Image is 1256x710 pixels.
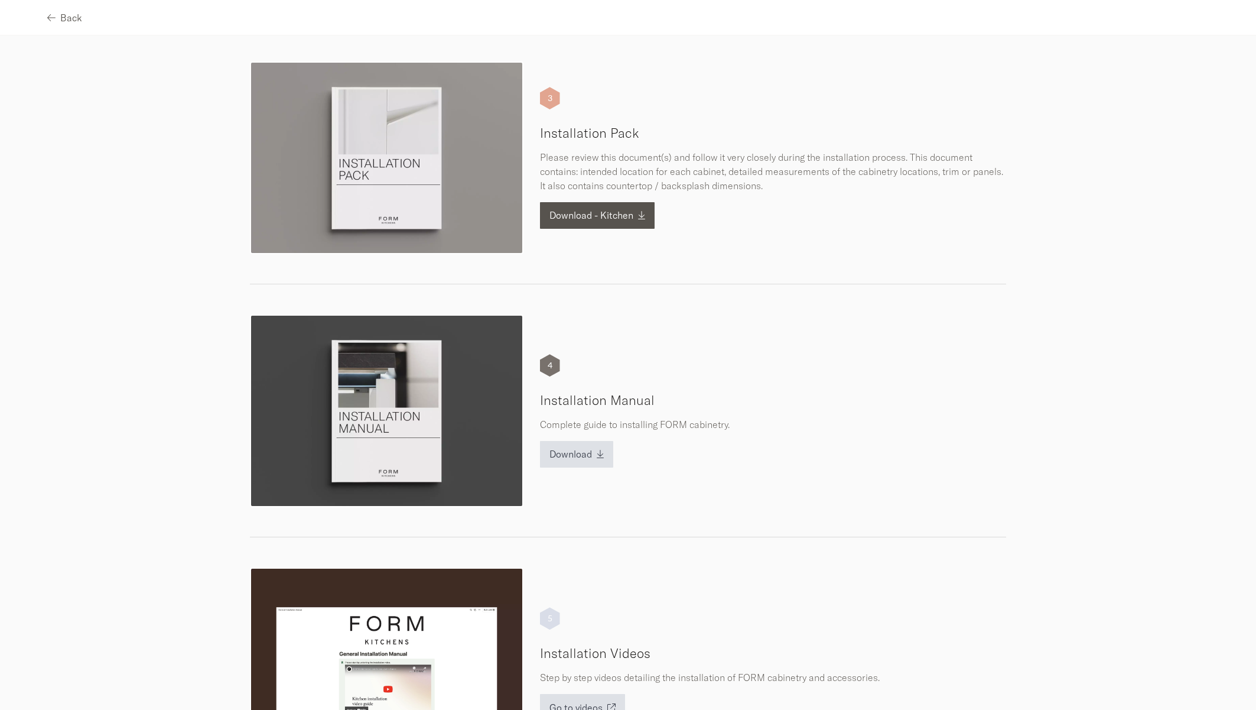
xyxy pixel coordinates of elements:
[540,417,1007,432] p: Complete guide to installing FORM cabinetry.
[540,124,1007,142] h5: Installation Pack
[540,87,560,109] div: 3
[540,391,1007,409] h5: Installation Manual
[60,13,82,22] span: Back
[549,449,592,459] span: Download
[540,607,560,630] div: 5
[540,441,613,468] button: Download
[540,644,1007,662] h5: Installation Videos
[549,210,633,220] span: Download - Kitchen
[250,61,523,254] img: prepare-installation-03.webp
[540,670,1007,685] p: Step by step videos detailing the installation of FORM cabinetry and accessories.
[540,150,1007,193] p: Please review this document(s) and follow it very closely during the installation process. This d...
[250,315,523,507] img: prepare-installation-04.webp
[47,4,82,31] button: Back
[540,202,655,229] button: Download - Kitchen
[540,354,560,377] div: 4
